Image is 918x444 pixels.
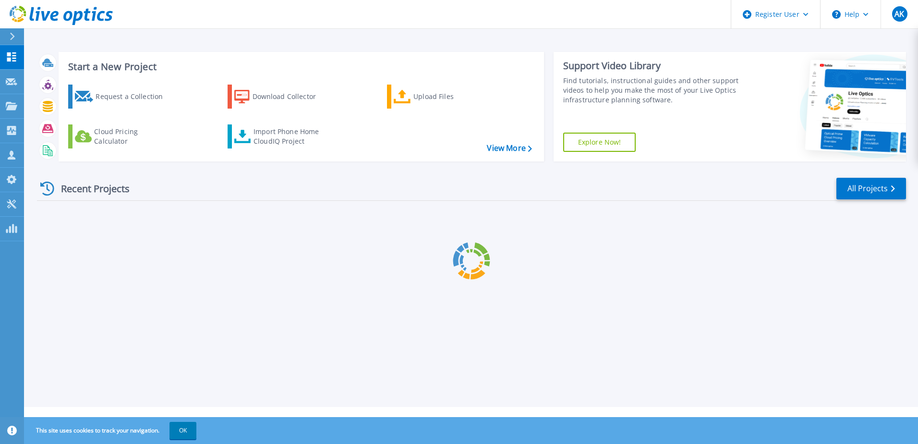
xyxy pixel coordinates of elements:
h3: Start a New Project [68,62,531,72]
div: Request a Collection [96,87,172,106]
div: Upload Files [413,87,490,106]
a: Upload Files [387,85,494,109]
div: Find tutorials, instructional guides and other support videos to help you make the most of your L... [563,76,743,105]
a: Cloud Pricing Calculator [68,124,175,148]
div: Import Phone Home CloudIQ Project [254,127,328,146]
div: Recent Projects [37,177,143,200]
span: AK [894,10,904,18]
a: All Projects [836,178,906,199]
button: OK [169,422,196,439]
a: View More [487,144,531,153]
a: Download Collector [228,85,335,109]
span: This site uses cookies to track your navigation. [26,422,196,439]
div: Cloud Pricing Calculator [94,127,171,146]
a: Explore Now! [563,133,636,152]
div: Download Collector [253,87,329,106]
a: Request a Collection [68,85,175,109]
div: Support Video Library [563,60,743,72]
